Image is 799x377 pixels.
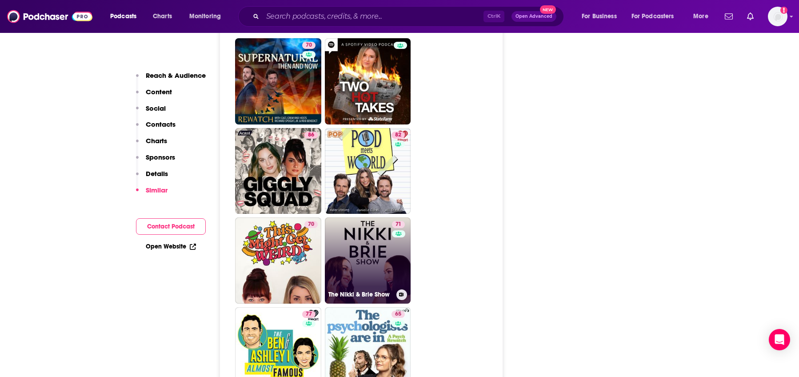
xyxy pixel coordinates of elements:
span: Logged in as kate.duboisARM [768,7,787,26]
button: open menu [183,9,232,24]
img: Podchaser - Follow, Share and Rate Podcasts [7,8,92,25]
p: Social [146,104,166,112]
a: 71 [392,221,405,228]
a: Open Website [146,243,196,250]
button: Show profile menu [768,7,787,26]
span: For Podcasters [631,10,674,23]
button: Similar [136,186,168,202]
a: 71The Nikki & Brie Show [325,217,411,304]
button: Content [136,88,172,104]
a: 86 [235,128,321,214]
p: Details [146,169,168,178]
div: Search podcasts, credits, & more... [247,6,572,27]
span: More [693,10,708,23]
a: 70 [304,221,318,228]
span: Charts [153,10,172,23]
a: Show notifications dropdown [721,9,736,24]
span: Open Advanced [515,14,552,19]
p: Charts [146,136,167,145]
a: 65 [392,311,405,318]
h3: The Nikki & Brie Show [328,291,393,298]
button: open menu [575,9,628,24]
p: Content [146,88,172,96]
span: Podcasts [110,10,136,23]
img: User Profile [768,7,787,26]
span: 82 [395,131,401,140]
p: Reach & Audience [146,71,206,80]
a: Charts [147,9,177,24]
span: 65 [395,310,401,319]
button: Contact Podcast [136,218,206,235]
input: Search podcasts, credits, & more... [263,9,483,24]
button: Open AdvancedNew [511,11,556,22]
svg: Add a profile image [780,7,787,14]
span: 70 [306,41,312,50]
a: 77 [302,311,316,318]
span: 70 [308,220,314,229]
a: 86 [304,132,318,139]
a: 70 [235,217,321,304]
span: Monitoring [189,10,221,23]
a: Show notifications dropdown [743,9,757,24]
button: Sponsors [136,153,175,169]
a: 82 [325,128,411,214]
a: 70 [235,38,321,124]
button: Social [136,104,166,120]
button: open menu [626,9,687,24]
button: Reach & Audience [136,71,206,88]
div: Open Intercom Messenger [769,329,790,350]
button: Charts [136,136,167,153]
span: Ctrl K [483,11,504,22]
button: open menu [104,9,148,24]
p: Similar [146,186,168,194]
span: For Business [582,10,617,23]
a: 82 [392,132,405,139]
span: 71 [396,220,401,229]
span: 77 [306,310,312,319]
button: Contacts [136,120,176,136]
button: open menu [687,9,719,24]
span: New [540,5,556,14]
button: Details [136,169,168,186]
a: 70 [302,42,316,49]
p: Sponsors [146,153,175,161]
span: 86 [308,131,314,140]
p: Contacts [146,120,176,128]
